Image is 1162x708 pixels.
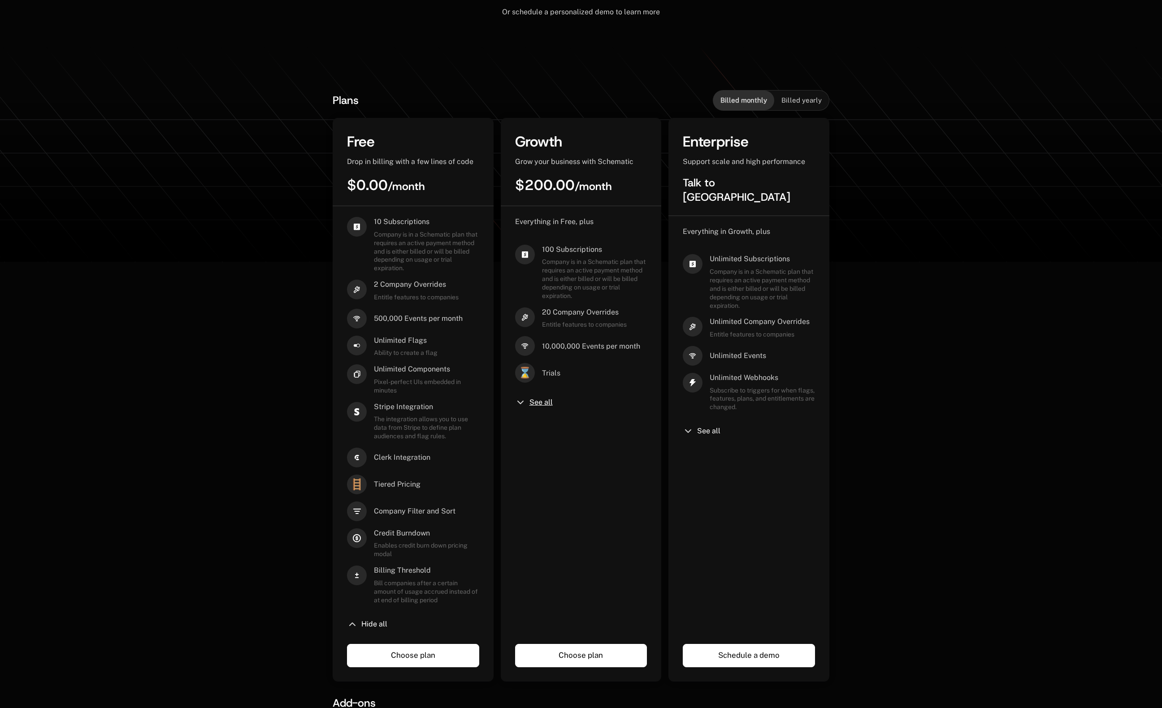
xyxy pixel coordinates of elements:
span: Stripe Integration [374,402,479,412]
span: Entitle features to companies [542,320,627,329]
i: signal [683,346,702,366]
span: Billing Threshold [374,566,479,575]
span: Company is in a Schematic plan that requires an active payment method and is either billed or wil... [710,268,815,310]
span: Bill companies after a certain amount of usage accrued instead of at end of billing period [374,579,479,604]
span: Grow your business with Schematic [515,157,633,166]
sub: / month [575,179,612,194]
span: Everything in Growth, plus [683,227,770,236]
span: ⌛ [515,363,535,383]
span: Unlimited Events [710,351,766,361]
span: Talk to [GEOGRAPHIC_DATA] [683,176,790,204]
span: Credit Burndown [374,528,479,538]
a: Schedule a demo [683,644,815,667]
sub: / month [388,179,425,194]
i: hammer [683,317,702,337]
span: $0.00 [347,176,425,194]
span: Everything in Free, plus [515,217,594,226]
span: Growth [515,132,562,151]
i: cashapp [515,245,535,264]
span: Company is in a Schematic plan that requires an active payment method and is either billed or wil... [542,258,647,300]
i: boolean-on [347,336,367,355]
span: Support scale and high performance [683,157,805,166]
span: 10,000,000 Events per month [542,341,640,351]
span: Billed monthly [720,96,767,105]
span: Enterprise [683,132,749,151]
i: cashapp [683,254,702,274]
span: See all [529,399,553,406]
span: Unlimited Webhooks [710,373,815,383]
span: 100 Subscriptions [542,245,647,255]
span: Plans [333,93,359,108]
i: chevron-down [683,426,694,436]
span: Pixel-perfect UIs embedded in minutes [374,378,479,395]
span: 20 Company Overrides [542,307,627,317]
i: stripe [347,402,367,422]
span: Tiered Pricing [374,479,421,489]
span: Unlimited Subscriptions [710,254,815,264]
span: Entitle features to companies [710,330,810,339]
span: Ability to create a flag [374,349,438,357]
i: signal [347,309,367,328]
i: cashapp [347,217,367,237]
span: Entitle features to companies [374,293,459,302]
span: Trials [542,368,560,378]
span: Unlimited Company Overrides [710,317,810,327]
i: chips [347,364,367,384]
a: Choose plan [515,644,647,667]
span: Clerk Integration [374,453,430,462]
i: signal [515,336,535,356]
i: plus-minus [347,566,367,585]
span: 🪜 [347,475,367,494]
span: Free [347,132,375,151]
span: Company Filter and Sort [374,506,455,516]
span: Enables credit burn down pricing modal [374,541,479,558]
span: Company is in a Schematic plan that requires an active payment method and is either billed or wil... [374,230,479,272]
span: Billed yearly [781,96,822,105]
i: filter [347,501,367,521]
span: Subscribe to triggers for when flags, features, plans, and entitlements are changed. [710,386,815,412]
a: Choose plan [347,644,479,667]
i: chevron-up [347,619,358,630]
span: $200.00 [515,176,612,194]
span: Drop in billing with a few lines of code [347,157,473,166]
i: hammer [347,280,367,299]
span: Hide all [361,621,387,628]
span: Or schedule a personalized demo to learn more [502,8,660,16]
span: 500,000 Events per month [374,314,463,324]
i: thunder [683,373,702,393]
span: Unlimited Flags [374,336,438,345]
i: credit-type [347,528,367,548]
span: 10 Subscriptions [374,217,479,227]
span: See all [697,427,720,435]
i: chevron-down [515,397,526,408]
span: The integration allows you to use data from Stripe to define plan audiences and flag rules. [374,415,479,440]
i: clerk [347,448,367,467]
i: hammer [515,307,535,327]
span: 2 Company Overrides [374,280,459,289]
span: Unlimited Components [374,364,479,374]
